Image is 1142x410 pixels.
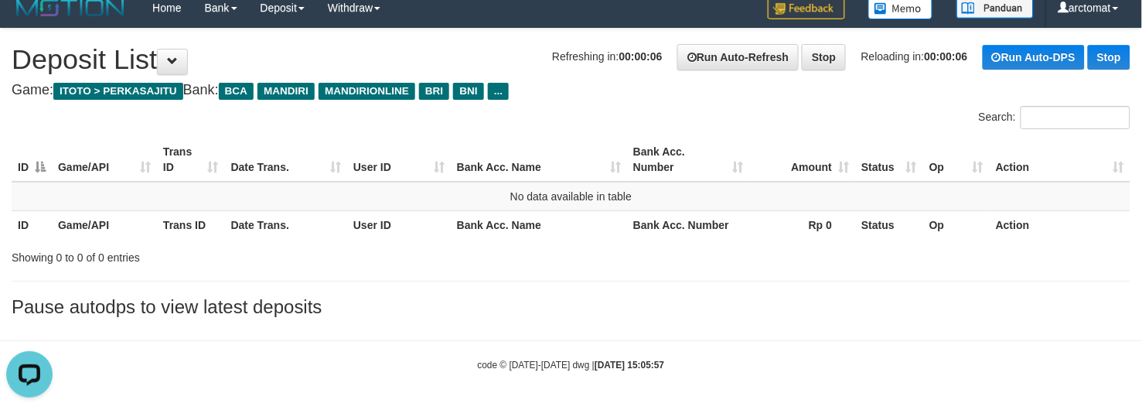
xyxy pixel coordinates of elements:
[627,138,750,182] th: Bank Acc. Number: activate to sort column ascending
[595,360,664,371] strong: [DATE] 15:05:57
[990,138,1130,182] th: Action: activate to sort column ascending
[855,138,923,182] th: Status: activate to sort column ascending
[6,6,53,53] button: Open LiveChat chat widget
[990,210,1130,239] th: Action
[12,244,464,265] div: Showing 0 to 0 of 0 entries
[12,44,1130,75] h1: Deposit List
[802,44,846,70] a: Stop
[1088,45,1130,70] a: Stop
[627,210,750,239] th: Bank Acc. Number
[451,138,627,182] th: Bank Acc. Name: activate to sort column ascending
[925,50,968,63] strong: 00:00:06
[488,83,509,100] span: ...
[677,44,799,70] a: Run Auto-Refresh
[12,210,52,239] th: ID
[552,50,662,63] span: Refreshing in:
[1021,106,1130,129] input: Search:
[855,210,923,239] th: Status
[347,138,451,182] th: User ID: activate to sort column ascending
[861,50,968,63] span: Reloading in:
[923,210,990,239] th: Op
[157,210,225,239] th: Trans ID
[923,138,990,182] th: Op: activate to sort column ascending
[157,138,225,182] th: Trans ID: activate to sort column ascending
[12,138,52,182] th: ID: activate to sort column descending
[453,83,483,100] span: BNI
[53,83,183,100] span: ITOTO > PERKASAJITU
[983,45,1085,70] a: Run Auto-DPS
[451,210,627,239] th: Bank Acc. Name
[750,138,856,182] th: Amount: activate to sort column ascending
[750,210,856,239] th: Rp 0
[12,182,1130,211] td: No data available in table
[52,210,157,239] th: Game/API
[419,83,449,100] span: BRI
[12,83,1130,98] h4: Game: Bank:
[319,83,415,100] span: MANDIRIONLINE
[225,138,347,182] th: Date Trans.: activate to sort column ascending
[257,83,315,100] span: MANDIRI
[619,50,663,63] strong: 00:00:06
[219,83,254,100] span: BCA
[347,210,451,239] th: User ID
[225,210,347,239] th: Date Trans.
[12,297,1130,317] h3: Pause autodps to view latest deposits
[478,360,665,371] small: code © [DATE]-[DATE] dwg |
[979,106,1130,129] label: Search:
[52,138,157,182] th: Game/API: activate to sort column ascending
